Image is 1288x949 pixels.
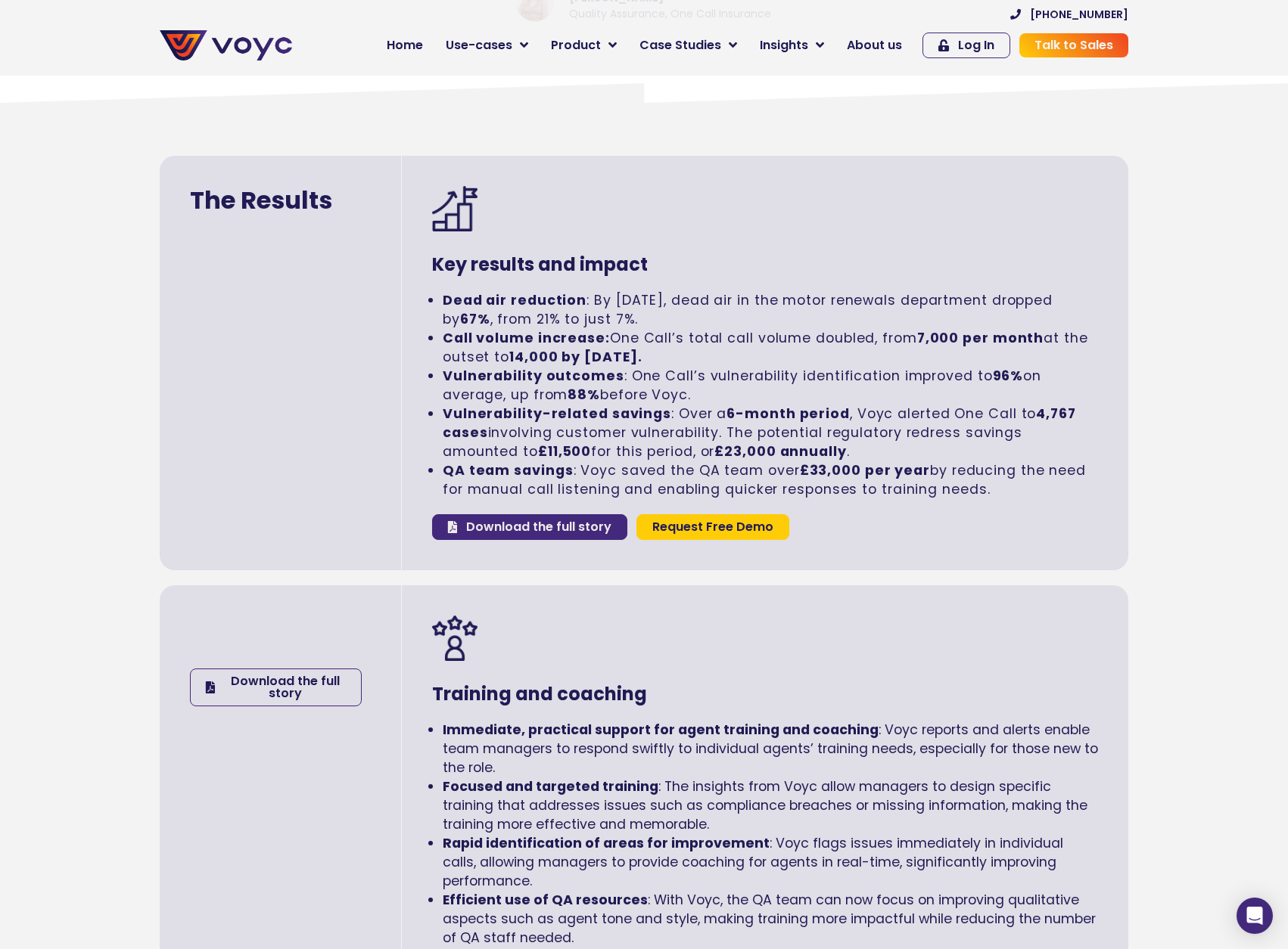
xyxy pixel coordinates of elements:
[443,405,1076,442] strong: 4,767 cases
[538,442,591,461] strong: £11,500
[432,684,1098,706] h3: Training and coaching
[1030,9,1128,20] span: [PHONE_NUMBER]
[443,461,574,479] strong: QA team savings
[443,405,671,423] strong: Vulnerability-related savings
[652,521,773,533] span: Request Free Demo
[432,254,1098,276] h3: Key results and impact
[443,891,1098,947] li: : With Voyc, the QA team can now focus on improving qualitative aspects such as agent tone and st...
[443,777,1098,834] li: : The insights from Voyc allow managers to design specific training that addresses issues such as...
[835,30,913,60] a: About us
[443,405,1098,461] li: : Over a , Voyc alerted One Call to involving customer vulnerability. The potential regulatory re...
[726,405,850,423] strong: 6-month period
[714,442,846,461] strong: £23,000 annually
[1237,898,1273,934] div: Open Intercom Messenger
[387,36,423,54] span: Home
[1019,33,1128,57] a: Talk to Sales
[460,310,490,328] strong: 67%
[800,461,930,479] strong: £33,000 per year
[443,834,1098,891] li: : Voyc flags issues immediately in individual calls, allowing managers to provide coaching for ag...
[1034,39,1113,51] span: Talk to Sales
[443,721,1098,777] li: : Voyc reports and alerts enable team managers to respond swiftly to individual agents’ training ...
[568,386,600,404] strong: 88%
[748,30,835,60] a: Insights
[1010,9,1128,20] a: [PHONE_NUMBER]
[760,36,808,54] span: Insights
[443,367,624,385] strong: Vulnerability outcomes
[432,616,478,661] img: Voyce happy clients
[443,329,1098,367] li: One Call’s total call volume doubled, from at the outset to
[551,36,601,54] span: Product
[466,521,611,533] span: Download the full story
[443,891,648,909] strong: Efficient use of QA resources
[434,30,540,60] a: Use-cases
[432,514,627,540] a: Download the full story
[993,367,1024,385] strong: 96%
[443,777,658,795] strong: Focused and targeted training
[432,186,478,231] img: Goal icon
[917,329,1044,347] strong: 7,000 per month
[443,291,586,309] strong: Dead air reduction
[509,348,642,366] strong: 14,000 by [DATE].
[636,514,789,540] a: Request Free Demo
[443,461,1098,499] li: : Voyc saved the QA team over by reducing the need for manual call listening and enabling quicker...
[443,721,879,739] strong: Immediate, practical support for agent training and coaching
[224,675,346,699] span: Download the full story
[958,39,994,51] span: Log In
[847,36,902,54] span: About us
[922,33,1010,58] a: Log In
[443,291,1098,329] li: : By [DATE], dead air in the motor renewals department dropped by , from 21% to just 7%.
[628,30,748,60] a: Case Studies
[443,834,770,852] strong: Rapid identification of areas for improvement
[375,30,434,60] a: Home
[190,668,362,706] a: Download the full story
[160,30,292,60] img: voyc-full-logo
[443,367,1098,405] li: : One Call’s vulnerability identification improved to on average, up from before Voyc.
[446,36,512,54] span: Use-cases
[540,30,628,60] a: Product
[639,36,721,54] span: Case Studies
[190,186,371,215] h2: The Results
[443,329,610,347] strong: Call volume increase:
